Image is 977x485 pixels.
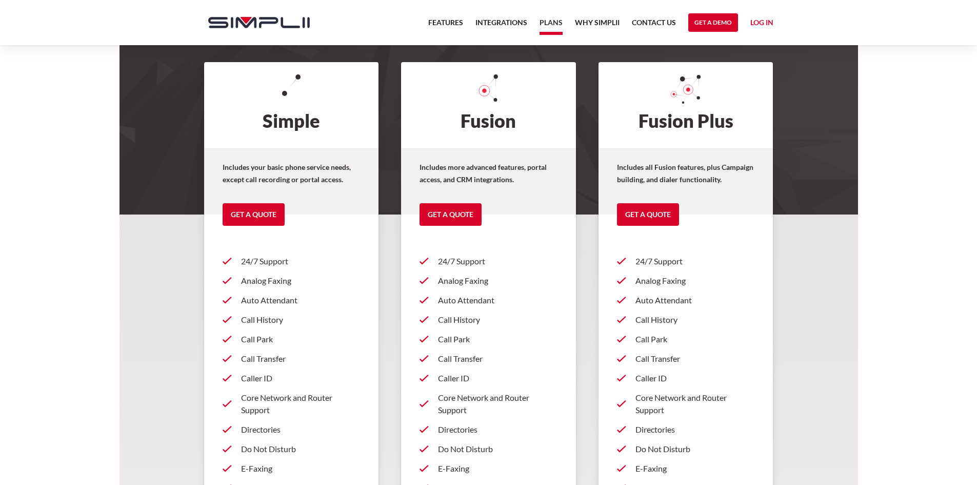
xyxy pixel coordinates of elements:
[635,275,755,287] p: Analog Faxing
[438,255,557,267] p: 24/7 Support
[241,353,361,365] p: Call Transfer
[420,388,557,420] a: Core Network and Router Support
[241,314,361,326] p: Call History
[438,462,557,475] p: E-Faxing
[475,16,527,35] a: Integrations
[420,163,547,184] strong: Includes more advanced features, portal access, and CRM integrations.
[223,349,361,368] a: Call Transfer
[635,294,755,306] p: Auto Attendant
[223,310,361,329] a: Call History
[223,161,361,186] p: Includes your basic phone service needs, except call recording or portal access.
[223,271,361,290] a: Analog Faxing
[223,329,361,349] a: Call Park
[401,62,576,148] h2: Fusion
[241,294,361,306] p: Auto Attendant
[420,420,557,439] a: Directories
[635,462,755,475] p: E-Faxing
[241,275,361,287] p: Analog Faxing
[420,349,557,368] a: Call Transfer
[438,314,557,326] p: Call History
[635,255,755,267] p: 24/7 Support
[540,16,563,35] a: Plans
[241,372,361,384] p: Caller ID
[688,13,738,32] a: Get a Demo
[223,439,361,459] a: Do Not Disturb
[208,17,310,28] img: Simplii
[635,314,755,326] p: Call History
[223,251,361,271] a: 24/7 Support
[617,251,755,271] a: 24/7 Support
[617,439,755,459] a: Do Not Disturb
[223,290,361,310] a: Auto Attendant
[438,392,557,416] p: Core Network and Router Support
[438,353,557,365] p: Call Transfer
[223,420,361,439] a: Directories
[617,349,755,368] a: Call Transfer
[223,388,361,420] a: Core Network and Router Support
[617,329,755,349] a: Call Park
[635,353,755,365] p: Call Transfer
[635,333,755,345] p: Call Park
[420,310,557,329] a: Call History
[241,255,361,267] p: 24/7 Support
[420,439,557,459] a: Do Not Disturb
[438,443,557,455] p: Do Not Disturb
[241,443,361,455] p: Do Not Disturb
[617,459,755,478] a: E-Faxing
[438,294,557,306] p: Auto Attendant
[420,290,557,310] a: Auto Attendant
[223,459,361,478] a: E-Faxing
[635,443,755,455] p: Do Not Disturb
[241,423,361,436] p: Directories
[204,62,379,148] h2: Simple
[617,271,755,290] a: Analog Faxing
[438,423,557,436] p: Directories
[438,372,557,384] p: Caller ID
[420,203,482,226] a: Get a Quote
[438,333,557,345] p: Call Park
[420,329,557,349] a: Call Park
[617,310,755,329] a: Call History
[428,16,463,35] a: Features
[575,16,620,35] a: Why Simplii
[617,203,679,226] a: Get a Quote
[617,388,755,420] a: Core Network and Router Support
[617,368,755,388] a: Caller ID
[241,392,361,416] p: Core Network and Router Support
[420,459,557,478] a: E-Faxing
[420,368,557,388] a: Caller ID
[635,392,755,416] p: Core Network and Router Support
[617,290,755,310] a: Auto Attendant
[438,275,557,287] p: Analog Faxing
[635,372,755,384] p: Caller ID
[632,16,676,35] a: Contact US
[420,251,557,271] a: 24/7 Support
[241,333,361,345] p: Call Park
[599,62,773,148] h2: Fusion Plus
[223,368,361,388] a: Caller ID
[617,163,753,184] strong: Includes all Fusion features, plus Campaign building, and dialer functionality.
[420,271,557,290] a: Analog Faxing
[223,203,285,226] a: Get a Quote
[750,16,773,32] a: Log in
[617,420,755,439] a: Directories
[241,462,361,475] p: E-Faxing
[635,423,755,436] p: Directories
